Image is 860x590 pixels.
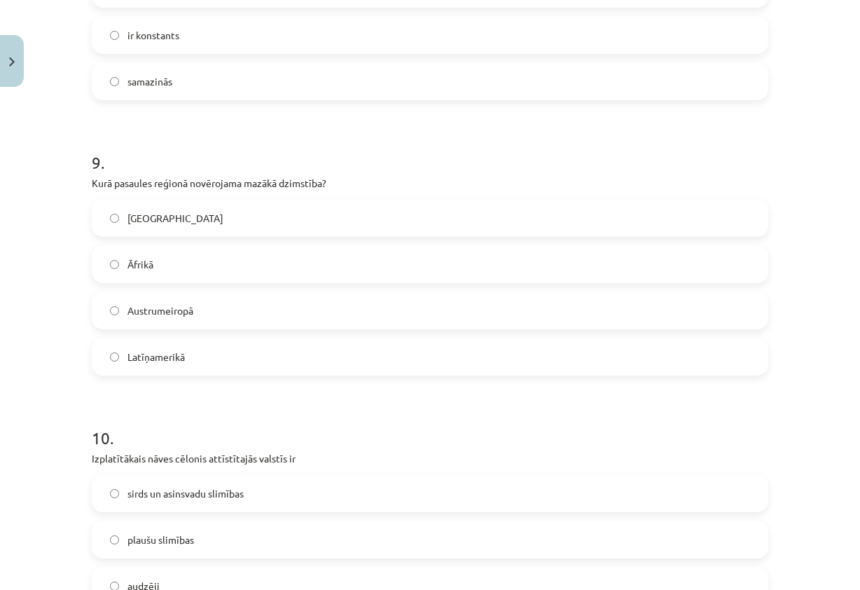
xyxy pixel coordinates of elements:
input: [GEOGRAPHIC_DATA] [110,214,119,223]
span: sirds un asinsvadu slimības [127,486,244,501]
h1: 9 . [92,128,768,172]
span: samazinās [127,74,172,89]
p: Kurā pasaules reģionā novērojama mazākā dzimstība? [92,176,768,191]
span: [GEOGRAPHIC_DATA] [127,211,223,226]
img: icon-close-lesson-0947bae3869378f0d4975bcd49f059093ad1ed9edebbc8119c70593378902aed.svg [9,57,15,67]
span: Austrumeiropā [127,303,193,318]
h1: 10 . [92,404,768,447]
input: Āfrikā [110,260,119,269]
p: Izplatītākais nāves cēlonis attīstītajās valstīs ir [92,451,768,466]
input: sirds un asinsvadu slimības [110,489,119,498]
span: Āfrikā [127,257,153,272]
input: ir konstants [110,31,119,40]
span: plaušu slimības [127,533,194,547]
input: samazinās [110,77,119,86]
input: plaušu slimības [110,535,119,544]
span: Latīņamerikā [127,350,185,364]
input: Austrumeiropā [110,306,119,315]
span: ir konstants [127,28,179,43]
input: Latīņamerikā [110,352,119,362]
